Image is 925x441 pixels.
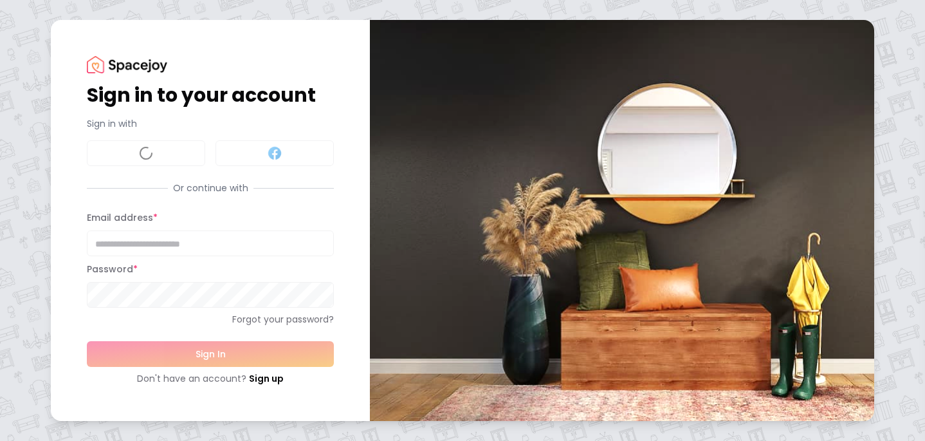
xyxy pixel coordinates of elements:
div: Don't have an account? [87,372,334,385]
img: banner [370,20,874,421]
p: Sign in with [87,117,334,130]
label: Email address [87,211,158,224]
label: Password [87,263,138,276]
a: Sign up [249,372,284,385]
img: Spacejoy Logo [87,56,167,73]
h1: Sign in to your account [87,84,334,107]
a: Forgot your password? [87,313,334,326]
span: Or continue with [168,182,253,194]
